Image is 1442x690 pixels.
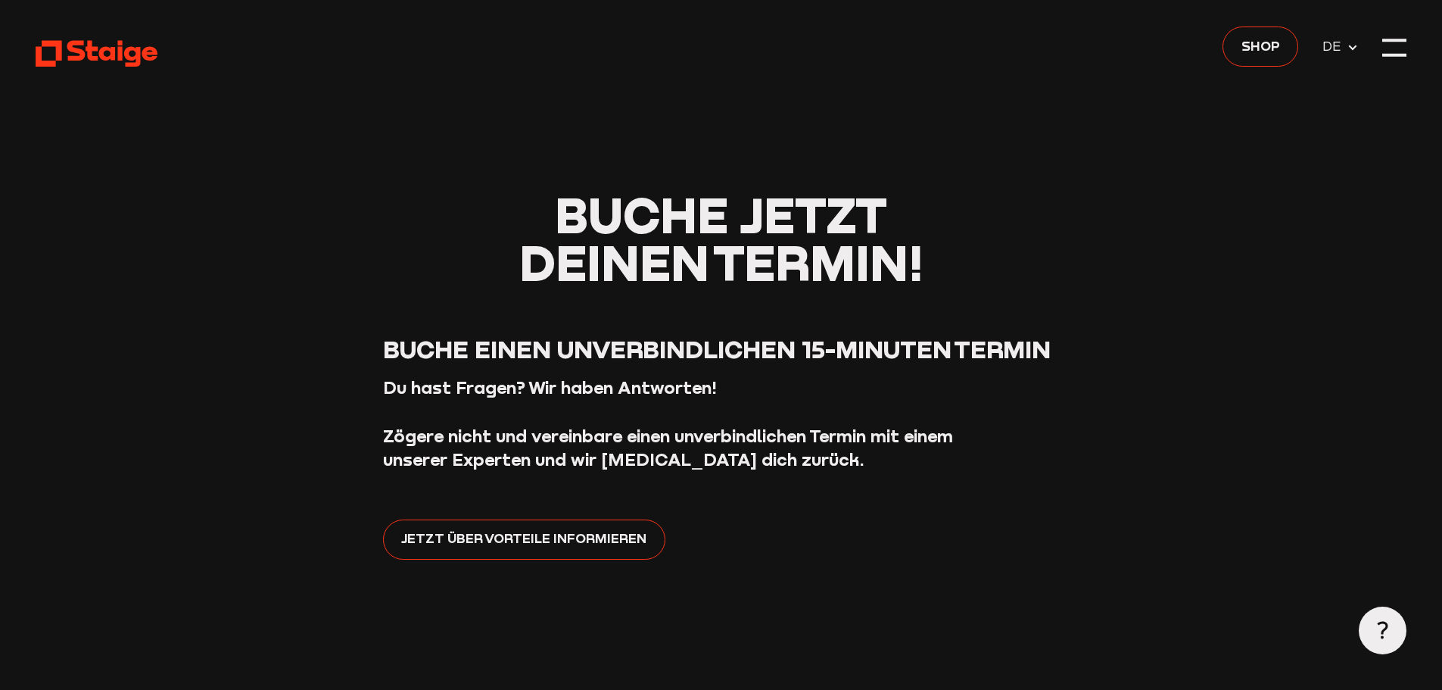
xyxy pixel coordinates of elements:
a: Shop [1222,27,1298,67]
strong: Zögere nicht und vereinbare einen unverbindlichen Termin mit einem unserer Experten und wir [MEDI... [383,426,953,470]
span: Buche jetzt deinen Termin! [519,185,923,292]
span: Buche einen unverbindlichen 15-Minuten Termin [383,334,1051,364]
strong: Du hast Fragen? Wir haben Antworten! [383,377,717,398]
span: DE [1322,36,1347,57]
a: Jetzt über Vorteile informieren [383,520,665,560]
span: Jetzt über Vorteile informieren [401,528,646,549]
span: Shop [1241,35,1280,56]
